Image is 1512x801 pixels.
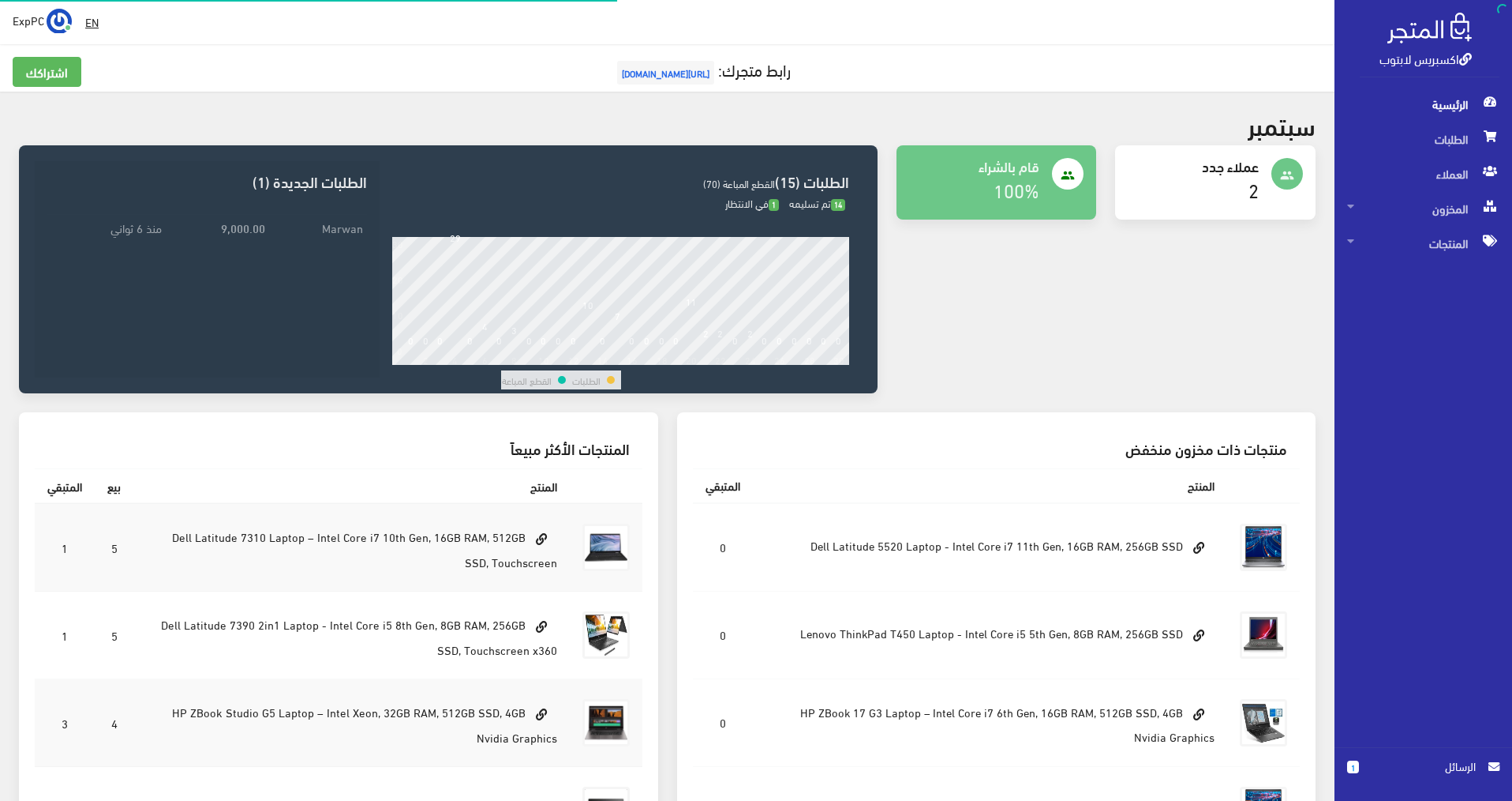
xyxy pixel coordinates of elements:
[13,10,44,30] span: ExpPC
[1240,699,1287,746] img: hp-zbook-17-g3-laptop-intel-core-i7-6th-gen-16gb-ram-512gb-ssd-4gb-nvidia-graphics.jpg
[1334,156,1512,191] a: العملاء
[511,354,517,365] div: 8
[657,354,668,365] div: 18
[35,679,95,767] td: 3
[221,219,265,236] strong: 9,000.00
[35,592,95,679] td: 1
[715,354,726,365] div: 22
[95,592,133,679] td: 5
[392,174,849,189] h3: الطلبات (15)
[269,214,366,240] td: Marwan
[1248,111,1316,138] h2: سبتمبر
[47,9,72,34] img: ...
[597,354,608,365] div: 14
[1347,191,1499,226] span: المخزون
[1240,611,1287,659] img: lenovo-thinkpad-t450-laptop-intel-core-i5-5th-gen-8gb-ram-256gb-ssd.jpg
[753,679,1228,767] td: HP ZBook 17 G3 Laptop – Intel Core i7 6th Gen, 16GB RAM, 512GB SSD, 4GB Nvidia Graphics
[1347,226,1499,261] span: المنتجات
[47,214,165,240] td: منذ 6 ثواني
[47,174,366,189] h3: الطلبات الجديدة (1)
[133,592,570,679] td: Dell Latitude 7390 2in1 Laptop - Intel Core i5 8th Gen, 8GB RAM, 256GB SSD, Touchscreen x360
[423,354,429,365] div: 2
[769,199,779,211] span: 1
[833,354,844,365] div: 30
[693,592,753,679] td: 0
[1334,122,1512,156] a: الطلبات
[95,503,133,592] td: 5
[582,699,630,746] img: hp-zbook-studio-g5-laptop-intel-xeon-32gb-ram-512gb-ssd-4gb-nvidia-graphics.jpg
[1372,758,1476,775] span: الرسائل
[1334,191,1512,226] a: المخزون
[831,199,845,211] span: 14
[1334,226,1512,261] a: المنتجات
[133,679,570,767] td: HP ZBook Studio G5 Laptop – Intel Xeon, 32GB RAM, 512GB SSD, 4GB Nvidia Graphics
[1347,761,1359,773] span: 1
[47,441,630,456] h3: المنتجات الأكثر مبيعاً
[703,174,775,193] span: القطع المباعة (70)
[13,8,72,33] a: ... ExpPC
[753,503,1228,592] td: Dell Latitude 5520 Laptop - Intel Core i7 11th Gen, 16GB RAM, 256GB SSD
[753,469,1228,503] th: المنتج
[1248,172,1259,206] a: 2
[613,55,791,84] a: رابط متجرك:[URL][DOMAIN_NAME]
[1280,168,1294,182] i: people
[693,679,753,767] td: 0
[95,469,133,504] th: بيع
[627,354,638,365] div: 16
[686,354,697,365] div: 20
[452,354,458,365] div: 4
[725,194,779,212] span: في الانتظار
[571,370,601,389] td: الطلبات
[1347,122,1499,156] span: الطلبات
[693,469,753,503] th: المتبقي
[693,503,753,592] td: 0
[568,354,579,365] div: 12
[1387,13,1472,43] img: .
[538,354,549,365] div: 10
[705,441,1288,456] h3: منتجات ذات مخزون منخفض
[133,503,570,592] td: Dell Latitude 7310 Laptop – Intel Core i7 10th Gen, 16GB RAM, 512GB SSD, Touchscreen
[582,611,630,659] img: dell-latitude-7390-2in1-laptop-intel-core-i5-8th-gen-8gb-ram-256gb-ssd-touchscreen-x360.jpg
[35,503,95,592] td: 1
[133,469,570,504] th: المنتج
[1061,168,1075,182] i: people
[804,354,815,365] div: 28
[753,592,1228,679] td: Lenovo ThinkPad T450 Laptop - Intel Core i5 5th Gen, 8GB RAM, 256GB SSD
[994,172,1039,206] a: 100%
[617,61,714,85] span: [URL][DOMAIN_NAME]
[1240,524,1287,571] img: dell-latitude-5520-laptop-intel-core-i7-11th-gen-16gb-ram-256gb-ssd.jpg
[1347,758,1499,792] a: 1 الرسائل
[13,57,81,87] a: اشتراكك
[789,194,845,212] span: تم تسليمه
[909,158,1040,174] h4: قام بالشراء
[1347,156,1499,191] span: العملاء
[745,354,756,365] div: 24
[35,469,95,504] th: المتبقي
[85,12,99,32] u: EN
[1379,47,1472,70] a: اكسبريس لابتوب
[501,370,552,389] td: القطع المباعة
[582,524,630,571] img: dell-latitude-7310-laptop-intel-core-i7-10th-gen-16gb-ram-512gb-ssd-touchscreen.jpg
[95,679,133,767] td: 4
[450,230,461,244] div: 29
[1128,158,1259,174] h4: عملاء جدد
[774,354,785,365] div: 26
[1347,87,1499,122] span: الرئيسية
[79,8,105,36] a: EN
[1334,87,1512,122] a: الرئيسية
[482,354,488,365] div: 6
